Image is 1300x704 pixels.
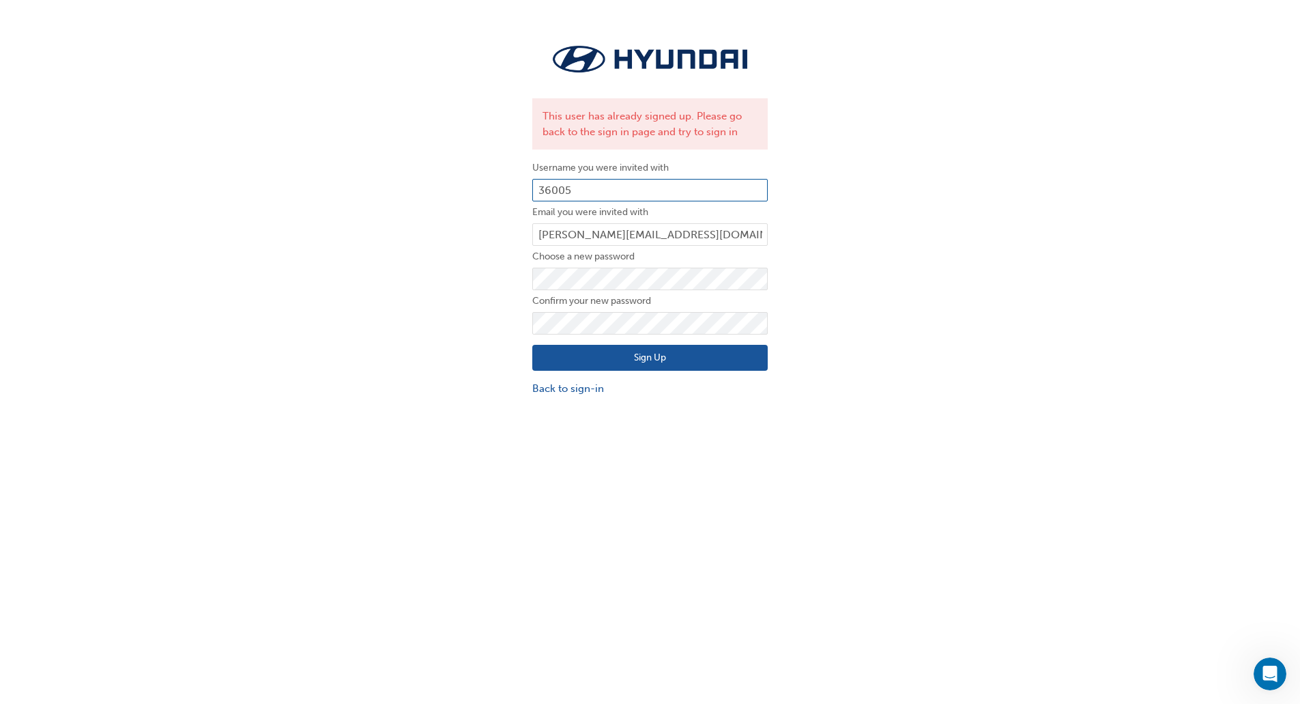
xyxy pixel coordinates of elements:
label: Confirm your new password [532,293,768,309]
div: This user has already signed up. Please go back to the sign in page and try to sign in [532,98,768,150]
label: Username you were invited with [532,160,768,176]
button: Sign Up [532,345,768,371]
label: Email you were invited with [532,204,768,221]
a: Back to sign-in [532,381,768,397]
input: Username [532,179,768,202]
label: Choose a new password [532,249,768,265]
img: Trak [532,41,768,78]
iframe: Intercom live chat [1254,658,1286,690]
